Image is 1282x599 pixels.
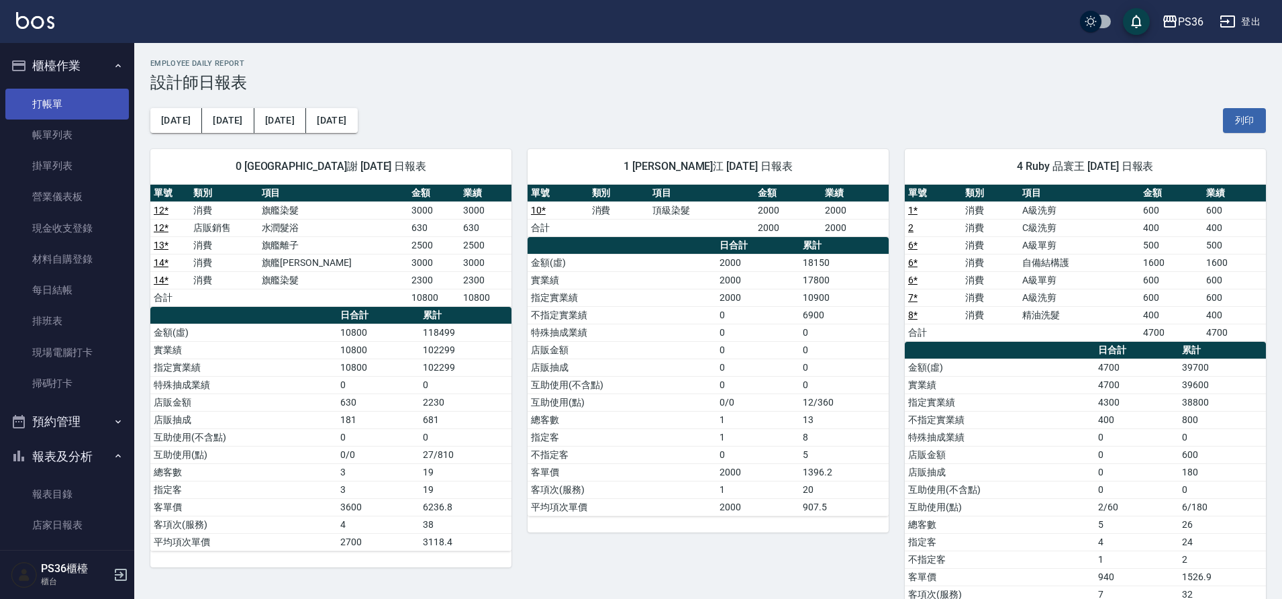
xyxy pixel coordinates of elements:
[1095,568,1179,586] td: 940
[11,561,38,588] img: Person
[905,533,1095,551] td: 指定客
[1019,236,1139,254] td: A級單剪
[5,89,129,120] a: 打帳單
[5,48,129,83] button: 櫃檯作業
[337,498,420,516] td: 3600
[1140,201,1203,219] td: 600
[420,359,511,376] td: 102299
[528,498,716,516] td: 平均項次單價
[716,481,799,498] td: 1
[1179,411,1266,428] td: 800
[799,481,889,498] td: 20
[337,463,420,481] td: 3
[337,307,420,324] th: 日合計
[799,341,889,359] td: 0
[754,201,822,219] td: 2000
[5,439,129,474] button: 報表及分析
[905,551,1095,568] td: 不指定客
[716,289,799,306] td: 2000
[420,307,511,324] th: 累計
[1203,185,1266,202] th: 業績
[5,337,129,368] a: 現場電腦打卡
[1214,9,1266,34] button: 登出
[150,376,337,394] td: 特殊抽成業績
[528,394,716,411] td: 互助使用(點)
[1095,463,1179,481] td: 0
[460,254,511,271] td: 3000
[420,411,511,428] td: 681
[754,185,822,202] th: 金額
[337,394,420,411] td: 630
[1095,446,1179,463] td: 0
[716,271,799,289] td: 2000
[460,219,511,236] td: 630
[1179,446,1266,463] td: 600
[799,324,889,341] td: 0
[905,185,1266,342] table: a dense table
[799,254,889,271] td: 18150
[41,562,109,575] h5: PS36櫃檯
[905,394,1095,411] td: 指定實業績
[420,394,511,411] td: 2230
[5,244,129,275] a: 材料自購登錄
[905,463,1095,481] td: 店販抽成
[905,185,962,202] th: 單號
[716,359,799,376] td: 0
[16,12,54,29] img: Logo
[1178,13,1203,30] div: PS36
[150,394,337,411] td: 店販金額
[716,428,799,446] td: 1
[150,185,190,202] th: 單號
[5,510,129,541] a: 店家日報表
[420,446,511,463] td: 27/810
[1179,551,1266,568] td: 2
[716,254,799,271] td: 2000
[528,237,889,516] table: a dense table
[150,289,190,306] td: 合計
[5,404,129,439] button: 預約管理
[420,376,511,394] td: 0
[408,271,460,289] td: 2300
[1095,533,1179,551] td: 4
[1203,271,1266,289] td: 600
[337,359,420,376] td: 10800
[962,306,1019,324] td: 消費
[258,219,408,236] td: 水潤髮浴
[716,446,799,463] td: 0
[1179,428,1266,446] td: 0
[254,108,306,133] button: [DATE]
[420,481,511,498] td: 19
[962,219,1019,236] td: 消費
[1179,359,1266,376] td: 39700
[716,237,799,255] th: 日合計
[905,516,1095,533] td: 總客數
[337,411,420,428] td: 181
[1140,236,1203,254] td: 500
[150,359,337,376] td: 指定實業績
[306,108,357,133] button: [DATE]
[460,236,511,254] td: 2500
[528,306,716,324] td: 不指定實業績
[150,341,337,359] td: 實業績
[905,428,1095,446] td: 特殊抽成業績
[799,498,889,516] td: 907.5
[716,306,799,324] td: 0
[408,254,460,271] td: 3000
[962,201,1019,219] td: 消費
[905,411,1095,428] td: 不指定實業績
[190,254,258,271] td: 消費
[337,341,420,359] td: 10800
[420,324,511,341] td: 118499
[1203,306,1266,324] td: 400
[420,463,511,481] td: 19
[822,185,889,202] th: 業績
[905,359,1095,376] td: 金額(虛)
[408,201,460,219] td: 3000
[1095,481,1179,498] td: 0
[799,237,889,255] th: 累計
[150,411,337,428] td: 店販抽成
[528,463,716,481] td: 客單價
[1179,498,1266,516] td: 6/180
[921,160,1250,173] span: 4 Ruby 品寰王 [DATE] 日報表
[460,185,511,202] th: 業績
